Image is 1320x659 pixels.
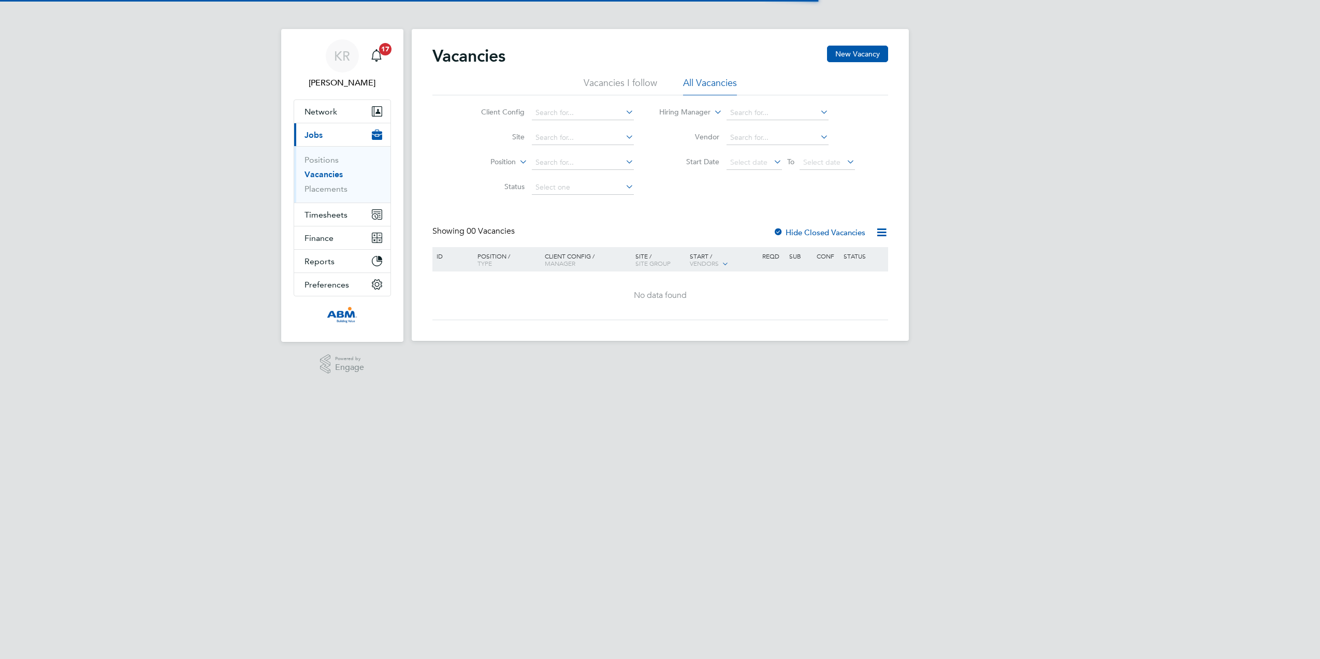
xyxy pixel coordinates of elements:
[727,106,829,120] input: Search for...
[294,146,390,203] div: Jobs
[730,157,767,167] span: Select date
[803,157,840,167] span: Select date
[532,131,634,145] input: Search for...
[814,247,841,265] div: Conf
[432,226,517,237] div: Showing
[465,182,525,191] label: Status
[304,256,335,266] span: Reports
[294,39,391,89] a: KR[PERSON_NAME]
[542,247,633,272] div: Client Config /
[281,29,403,342] nav: Main navigation
[532,180,634,195] input: Select one
[335,354,364,363] span: Powered by
[334,49,350,63] span: KR
[787,247,814,265] div: Sub
[294,226,390,249] button: Finance
[635,259,671,267] span: Site Group
[683,77,737,95] li: All Vacancies
[294,307,391,323] a: Go to home page
[687,247,760,273] div: Start /
[294,123,390,146] button: Jobs
[304,280,349,290] span: Preferences
[827,46,888,62] button: New Vacancy
[366,39,387,73] a: 17
[727,131,829,145] input: Search for...
[760,247,787,265] div: Reqd
[327,307,357,323] img: abm1-logo-retina.png
[294,273,390,296] button: Preferences
[432,46,505,66] h2: Vacancies
[841,247,886,265] div: Status
[320,354,364,374] a: Powered byEngage
[304,210,347,220] span: Timesheets
[304,169,343,179] a: Vacancies
[335,363,364,372] span: Engage
[467,226,515,236] span: 00 Vacancies
[304,233,333,243] span: Finance
[651,107,710,118] label: Hiring Manager
[465,132,525,141] label: Site
[477,259,492,267] span: Type
[633,247,687,272] div: Site /
[690,259,719,267] span: Vendors
[304,155,339,165] a: Positions
[584,77,657,95] li: Vacancies I follow
[532,155,634,170] input: Search for...
[660,132,719,141] label: Vendor
[304,184,347,194] a: Placements
[294,203,390,226] button: Timesheets
[294,250,390,273] button: Reports
[304,107,337,117] span: Network
[465,107,525,117] label: Client Config
[660,157,719,166] label: Start Date
[294,77,391,89] span: Kirsty Roach
[532,106,634,120] input: Search for...
[773,227,865,237] label: Hide Closed Vacancies
[784,155,797,168] span: To
[304,130,323,140] span: Jobs
[379,43,391,55] span: 17
[434,290,887,301] div: No data found
[434,247,470,265] div: ID
[545,259,575,267] span: Manager
[294,100,390,123] button: Network
[470,247,542,272] div: Position /
[456,157,516,167] label: Position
